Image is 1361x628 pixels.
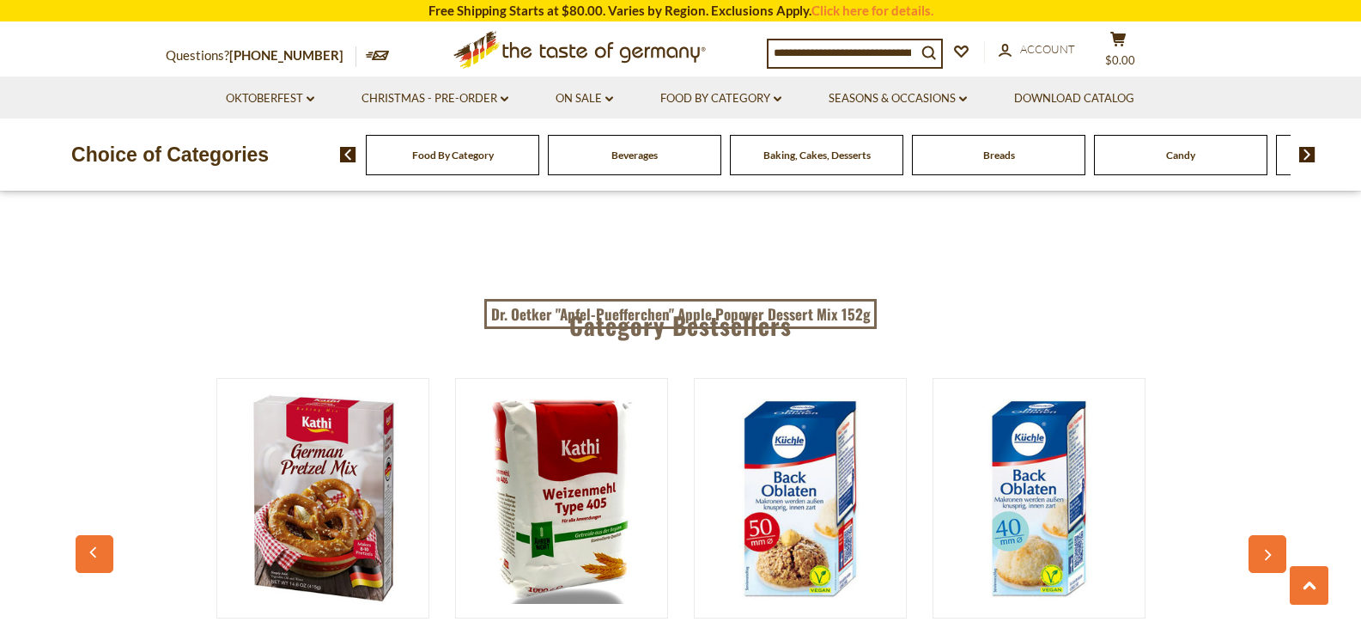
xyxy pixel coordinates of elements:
[1299,147,1315,162] img: next arrow
[84,286,1278,357] div: Category Bestsellers
[340,147,356,162] img: previous arrow
[660,89,781,108] a: Food By Category
[1166,149,1195,162] a: Candy
[226,89,314,108] a: Oktoberfest
[1105,53,1135,67] span: $0.00
[1020,42,1075,56] span: Account
[456,393,667,604] img: Kathi German Wheat Flour Type 405 - 35 oz.
[811,3,933,18] a: Click here for details.
[166,45,356,67] p: Questions?
[983,149,1015,162] a: Breads
[763,149,871,162] a: Baking, Cakes, Desserts
[695,393,906,604] img: Kuechle Oblaten Round Baking Wafers 50mm 1.3 oz
[999,40,1075,59] a: Account
[1093,31,1145,74] button: $0.00
[933,393,1145,604] img: Kuechle Oblaten Round Baking Wafers 40mm 0.8 oz
[362,89,508,108] a: Christmas - PRE-ORDER
[611,149,658,162] a: Beverages
[829,89,967,108] a: Seasons & Occasions
[217,393,428,604] img: Kathi German Pretzel Baking Mix Kit, 14.6 oz
[1014,89,1134,108] a: Download Catalog
[556,89,613,108] a: On Sale
[412,149,494,162] a: Food By Category
[229,47,343,63] a: [PHONE_NUMBER]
